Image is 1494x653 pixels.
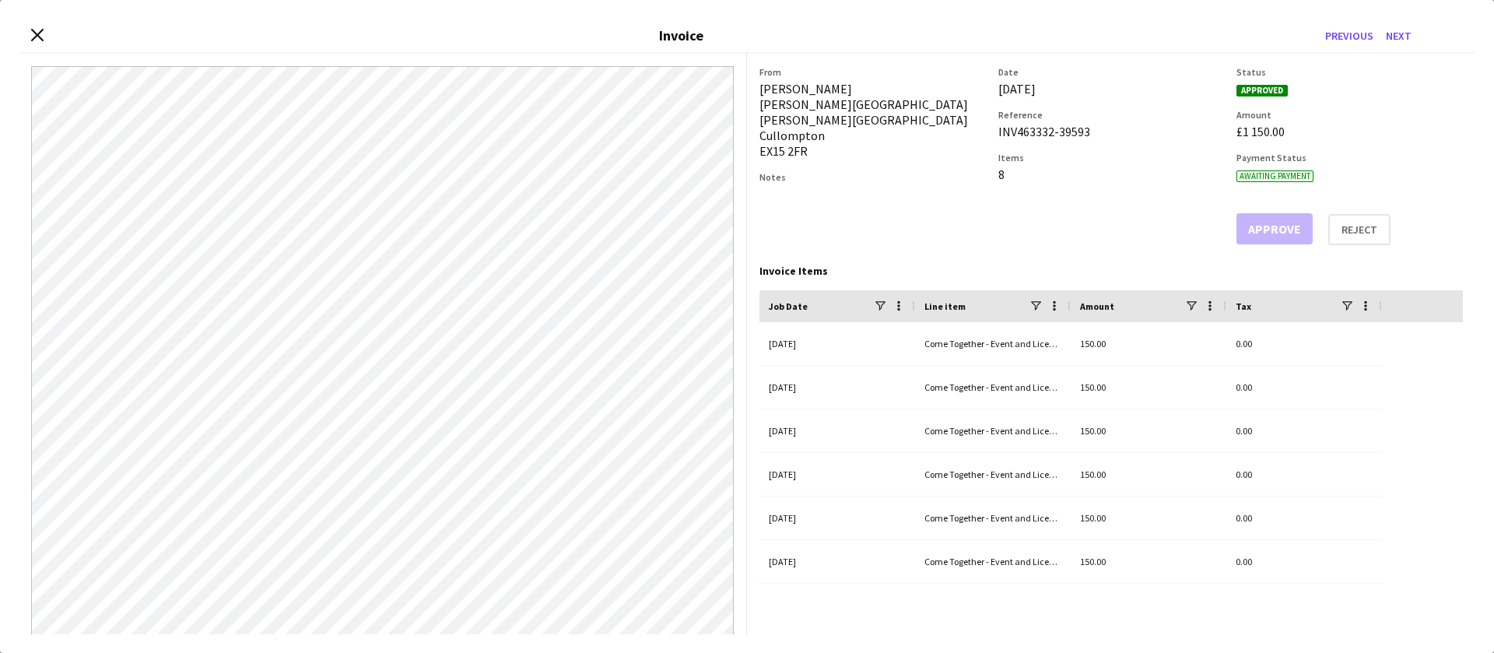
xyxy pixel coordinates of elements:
div: £1 150.00 [1236,124,1463,139]
div: [DATE] [759,322,915,365]
span: Tax [1236,300,1251,312]
h3: Status [1236,66,1463,78]
div: [DATE] [759,409,915,452]
div: 150.00 [1071,409,1226,452]
h3: Invoice [659,26,703,44]
div: 150.00 [1071,540,1226,583]
div: 0.00 [1226,453,1382,496]
button: Previous [1319,23,1380,48]
div: 150.00 [1071,453,1226,496]
h3: Payment Status [1236,152,1463,163]
div: [PERSON_NAME] [PERSON_NAME][GEOGRAPHIC_DATA] [PERSON_NAME][GEOGRAPHIC_DATA] Cullompton EX15 2FR [759,81,986,159]
div: INV463332-39593 [998,124,1225,139]
div: [DATE] [998,81,1225,97]
h3: Reference [998,109,1225,121]
div: Come Together - Event and Licensing Assistant (salary) [915,322,1071,365]
h3: Items [998,152,1225,163]
div: 150.00 [1071,584,1226,627]
button: Reject [1328,214,1391,245]
span: Amount [1080,300,1114,312]
div: [DATE] [759,366,915,409]
div: [DATE] [759,540,915,583]
button: Next [1380,23,1418,48]
div: [DATE] [759,497,915,539]
span: Awaiting payment [1236,170,1313,182]
div: Come Together - Event and Licensing Assistant (salary) [915,584,1071,627]
div: 0.00 [1226,409,1382,452]
div: 150.00 [1071,322,1226,365]
div: 0.00 [1226,366,1382,409]
div: Invoice Items [759,264,1463,278]
div: Come Together - Event and Licensing Assistant (salary) [915,540,1071,583]
div: 8 [998,167,1225,182]
div: 0.00 [1226,540,1382,583]
div: 0.00 [1226,497,1382,539]
span: Job Date [769,300,808,312]
h3: Notes [759,171,986,183]
div: 150.00 [1071,366,1226,409]
div: 150.00 [1071,497,1226,539]
div: Come Together - Event and Licensing Assistant (salary) [915,453,1071,496]
span: Line item [924,300,966,312]
div: Come Together - Event and Licensing Assistant (salary) [915,409,1071,452]
div: [DATE] [759,584,915,627]
h3: Date [998,66,1225,78]
div: Come Together - Event and Licensing Assistant (salary) [915,366,1071,409]
span: Approved [1236,85,1288,97]
div: [DATE] [759,453,915,496]
div: 0.00 [1226,322,1382,365]
div: 0.00 [1226,584,1382,627]
h3: Amount [1236,109,1463,121]
div: Come Together - Event and Licensing Assistant (salary) [915,497,1071,539]
h3: From [759,66,986,78]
